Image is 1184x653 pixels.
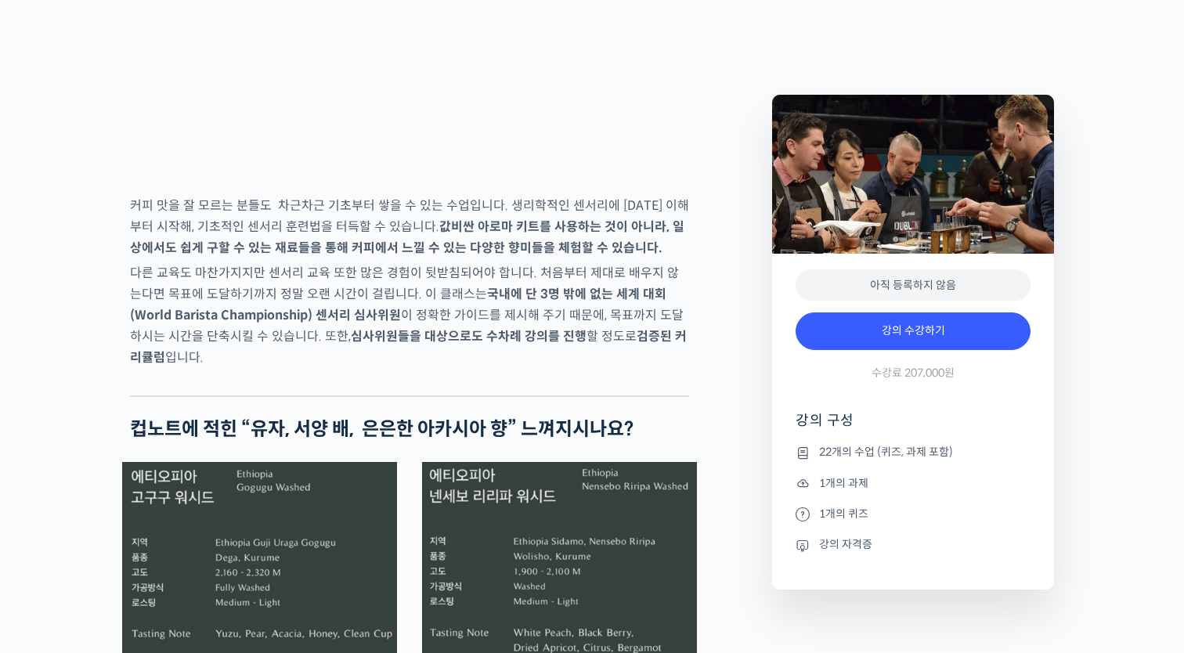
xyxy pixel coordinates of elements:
[796,312,1031,350] a: 강의 수강하기
[796,269,1031,301] div: 아직 등록하지 않음
[103,496,202,536] a: 대화
[5,496,103,536] a: 홈
[796,443,1031,462] li: 22개의 수업 (퀴즈, 과제 포함)
[242,520,261,532] span: 설정
[130,262,689,368] p: 다른 교육도 마찬가지지만 센서리 교육 또한 많은 경험이 뒷받침되어야 합니다. 처음부터 제대로 배우지 않는다면 목표에 도달하기까지 정말 오랜 시간이 걸립니다. 이 클래스는 이 ...
[130,195,689,258] p: 커피 맛을 잘 모르는 분들도 차근차근 기초부터 쌓을 수 있는 수업입니다. 생리학적인 센서리에 [DATE] 이해부터 시작해, 기초적인 센서리 훈련법을 터득할 수 있습니다.
[872,366,955,381] span: 수강료 207,000원
[796,504,1031,523] li: 1개의 퀴즈
[130,417,634,441] strong: 컵노트에 적힌 “유자, 서양 배, 은은한 아카시아 향” 느껴지시나요?
[796,474,1031,492] li: 1개의 과제
[351,328,587,345] strong: 심사위원들을 대상으로도 수차례 강의를 진행
[796,411,1031,442] h4: 강의 구성
[796,536,1031,554] li: 강의 자격증
[49,520,59,532] span: 홈
[202,496,301,536] a: 설정
[143,521,162,533] span: 대화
